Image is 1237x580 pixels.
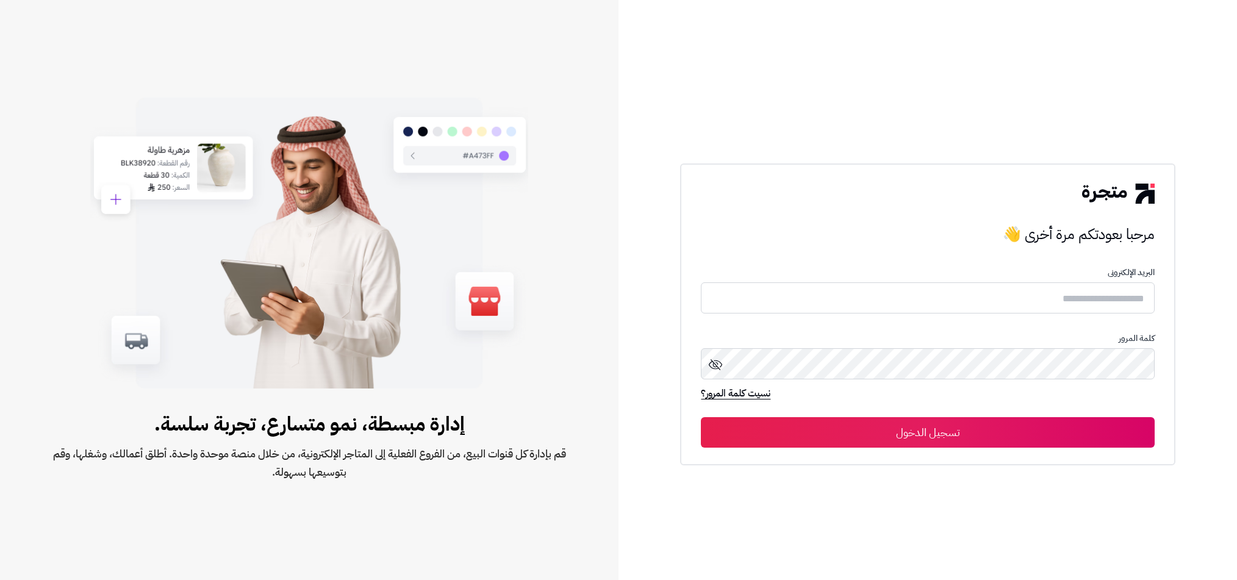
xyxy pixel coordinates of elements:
[1082,184,1154,203] img: logo-2.png
[701,222,1154,246] h3: مرحبا بعودتكم مرة أخرى 👋
[701,417,1154,448] button: تسجيل الدخول
[701,268,1154,277] p: البريد الإلكترونى
[701,334,1154,343] p: كلمة المرور
[39,409,579,439] span: إدارة مبسطة، نمو متسارع، تجربة سلسة.
[701,386,770,403] a: نسيت كلمة المرور؟
[39,445,579,481] span: قم بإدارة كل قنوات البيع، من الفروع الفعلية إلى المتاجر الإلكترونية، من خلال منصة موحدة واحدة. أط...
